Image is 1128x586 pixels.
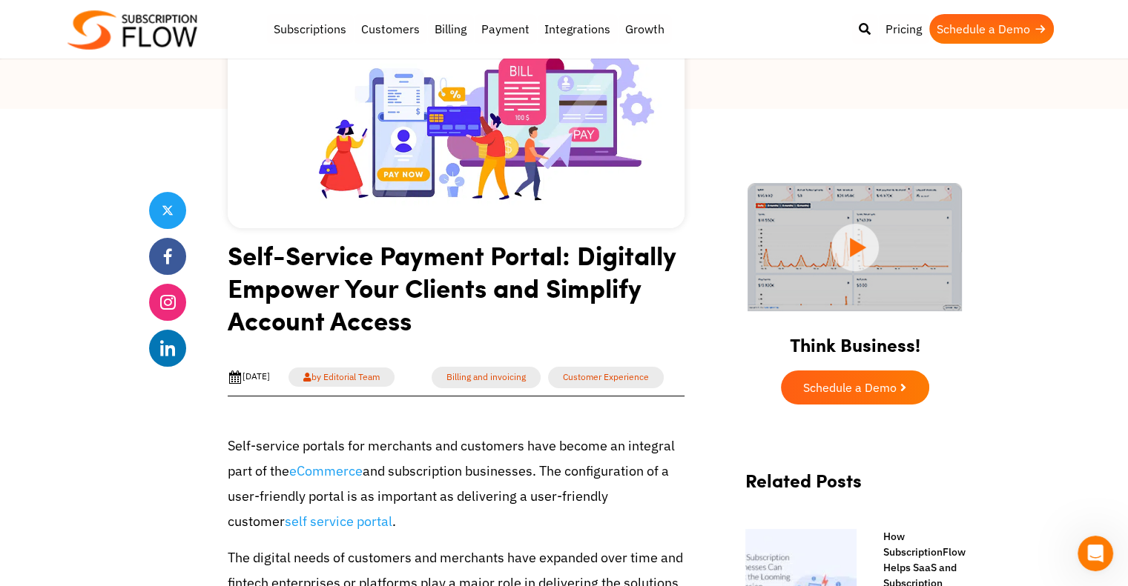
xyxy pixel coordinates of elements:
a: eCommerce [289,462,363,479]
p: Self-service portals for merchants and customers have become an integral part of the and subscrip... [228,433,685,535]
a: self service portal [285,513,392,530]
a: Customers [354,14,427,44]
span: Schedule a Demo [803,382,897,393]
h1: Self-Service Payment Portal: Digitally Empower Your Clients and Simplify Account Access [228,239,685,347]
a: Pricing [878,14,929,44]
a: Payment [474,14,537,44]
a: Schedule a Demo [781,370,929,404]
a: Customer Experience [548,367,664,388]
div: [DATE] [228,370,270,384]
img: Subscriptionflow [67,10,197,50]
h2: Think Business! [730,316,980,363]
iframe: Intercom live chat [1078,536,1113,571]
a: Growth [618,14,672,44]
a: by Editorial Team [288,367,395,387]
a: Integrations [537,14,618,44]
img: intro video [748,183,962,311]
a: Billing [427,14,474,44]
h2: Related Posts [745,470,965,506]
a: Schedule a Demo [929,14,1054,44]
a: Billing and invoicing [432,367,541,388]
a: Subscriptions [266,14,354,44]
